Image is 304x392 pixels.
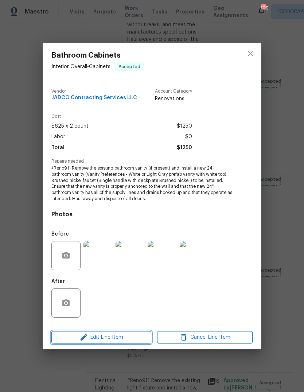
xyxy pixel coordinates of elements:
[51,165,233,202] span: #Reno911 Remove the existing bathroom vanity (if present) and install a new 24'' bathroom vanity ...
[51,331,151,344] button: Edit Line Item
[51,64,110,69] span: Interior Overall - Cabinets
[177,143,192,153] span: $1250
[185,132,192,142] span: $0
[116,63,143,70] span: Accepted
[157,331,253,344] button: Cancel Line Item
[155,95,192,102] span: Renovations
[51,89,137,94] span: Vendor
[261,4,266,12] div: 109
[51,114,192,119] span: Cost
[51,232,69,237] h5: Before
[51,143,65,153] span: Total
[54,333,149,342] span: Edit Line Item
[51,95,137,101] span: JADCO Contracting Services LLC
[51,51,144,59] span: Bathroom Cabinets
[155,89,192,94] span: Account Category
[51,159,253,164] span: Repairs needed
[51,121,89,132] span: $625 x 2 count
[51,132,65,142] span: Labor
[177,121,192,132] span: $1250
[51,211,253,218] h4: Photos
[51,279,65,284] h5: After
[159,333,250,342] span: Cancel Line Item
[242,45,259,62] button: close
